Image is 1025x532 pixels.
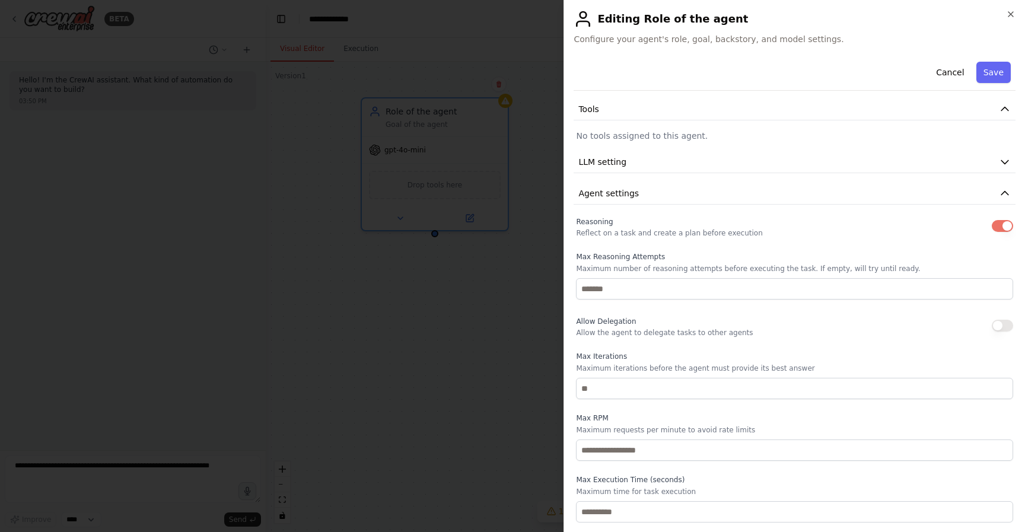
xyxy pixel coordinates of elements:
span: Reasoning [576,218,613,226]
h2: Editing Role of the agent [574,9,1016,28]
p: Maximum iterations before the agent must provide its best answer [576,364,1013,373]
p: Maximum number of reasoning attempts before executing the task. If empty, will try until ready. [576,264,1013,273]
button: LLM setting [574,151,1016,173]
button: Agent settings [574,183,1016,205]
span: Configure your agent's role, goal, backstory, and model settings. [574,33,1016,45]
button: Tools [574,98,1016,120]
label: Max RPM [576,413,1013,423]
p: Allow the agent to delegate tasks to other agents [576,328,753,337]
p: Reflect on a task and create a plan before execution [576,228,762,238]
span: Tools [578,103,599,115]
label: Max Execution Time (seconds) [576,475,1013,485]
p: No tools assigned to this agent. [576,130,1013,142]
label: Max Iterations [576,352,1013,361]
button: Save [976,62,1011,83]
button: Cancel [929,62,971,83]
span: Allow Delegation [576,317,636,326]
span: LLM setting [578,156,626,168]
p: Maximum requests per minute to avoid rate limits [576,425,1013,435]
label: Max Reasoning Attempts [576,252,1013,262]
p: Maximum time for task execution [576,487,1013,496]
span: Agent settings [578,187,639,199]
